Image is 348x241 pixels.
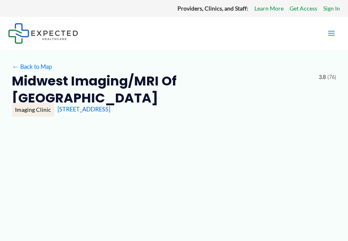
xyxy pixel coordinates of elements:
img: Expected Healthcare Logo - side, dark font, small [8,23,78,44]
h2: Midwest Imaging/MRI of [GEOGRAPHIC_DATA] [12,73,312,106]
a: Get Access [290,3,317,14]
a: ←Back to Map [12,61,52,72]
button: Main menu toggle [323,25,340,42]
a: [STREET_ADDRESS] [58,106,110,113]
div: Imaging Clinic [12,103,54,117]
a: Learn More [254,3,284,14]
span: (76) [327,73,336,82]
span: 3.8 [319,73,326,82]
span: ← [12,63,19,70]
strong: Providers, Clinics, and Staff: [177,5,248,12]
a: Sign In [323,3,340,14]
